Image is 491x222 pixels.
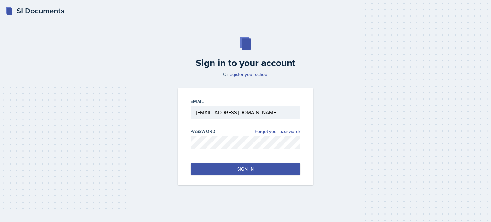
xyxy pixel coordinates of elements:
[191,163,300,175] button: Sign in
[191,128,216,134] label: Password
[237,166,254,172] div: Sign in
[174,71,317,78] p: Or
[191,106,300,119] input: Email
[255,128,300,135] a: Forgot your password?
[174,57,317,69] h2: Sign in to your account
[5,5,64,17] a: SI Documents
[191,98,204,104] label: Email
[228,71,268,78] a: register your school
